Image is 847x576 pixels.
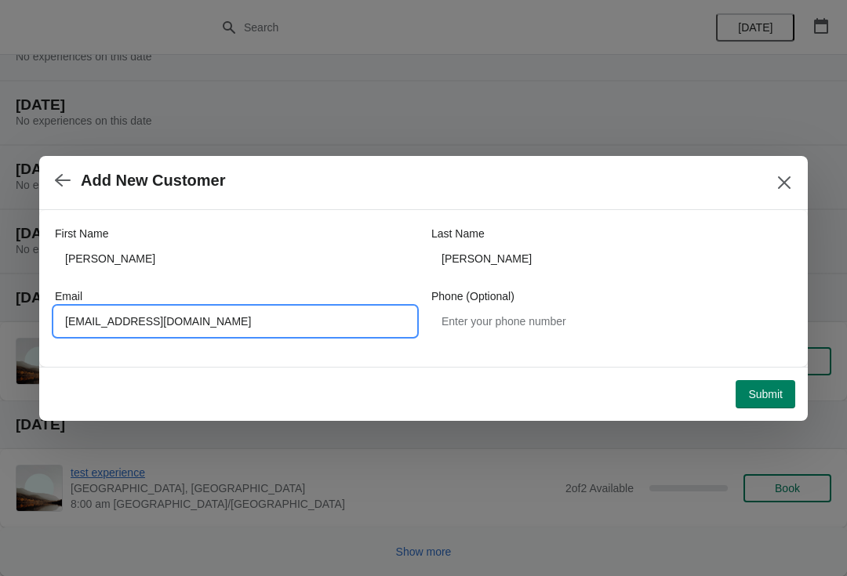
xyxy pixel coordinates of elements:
[736,380,795,408] button: Submit
[55,245,416,273] input: John
[431,245,792,273] input: Smith
[55,307,416,335] input: Enter your email
[770,168,798,197] button: Close
[81,172,225,190] h2: Add New Customer
[748,388,783,400] span: Submit
[431,307,792,335] input: Enter your phone number
[55,288,82,304] label: Email
[55,226,108,241] label: First Name
[431,226,485,241] label: Last Name
[431,288,514,304] label: Phone (Optional)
